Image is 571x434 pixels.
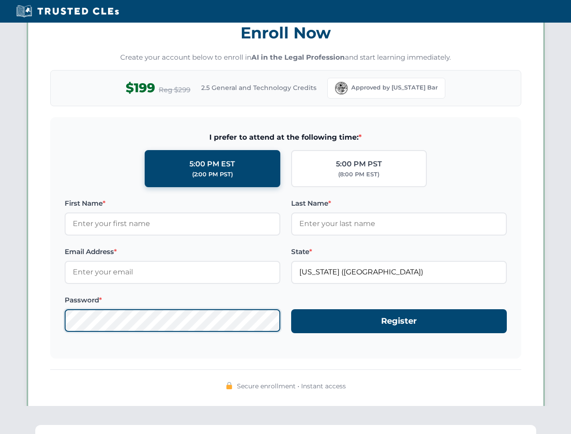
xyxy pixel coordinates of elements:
[226,382,233,389] img: 🔒
[335,82,348,94] img: Florida Bar
[291,198,507,209] label: Last Name
[50,19,521,47] h3: Enroll Now
[291,261,507,283] input: Florida (FL)
[237,381,346,391] span: Secure enrollment • Instant access
[65,261,280,283] input: Enter your email
[159,85,190,95] span: Reg $299
[14,5,122,18] img: Trusted CLEs
[251,53,345,61] strong: AI in the Legal Profession
[50,52,521,63] p: Create your account below to enroll in and start learning immediately.
[65,246,280,257] label: Email Address
[336,158,382,170] div: 5:00 PM PST
[201,83,316,93] span: 2.5 General and Technology Credits
[291,309,507,333] button: Register
[291,246,507,257] label: State
[65,212,280,235] input: Enter your first name
[338,170,379,179] div: (8:00 PM EST)
[126,78,155,98] span: $199
[189,158,235,170] div: 5:00 PM EST
[65,198,280,209] label: First Name
[192,170,233,179] div: (2:00 PM PST)
[65,132,507,143] span: I prefer to attend at the following time:
[65,295,280,306] label: Password
[291,212,507,235] input: Enter your last name
[351,83,438,92] span: Approved by [US_STATE] Bar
